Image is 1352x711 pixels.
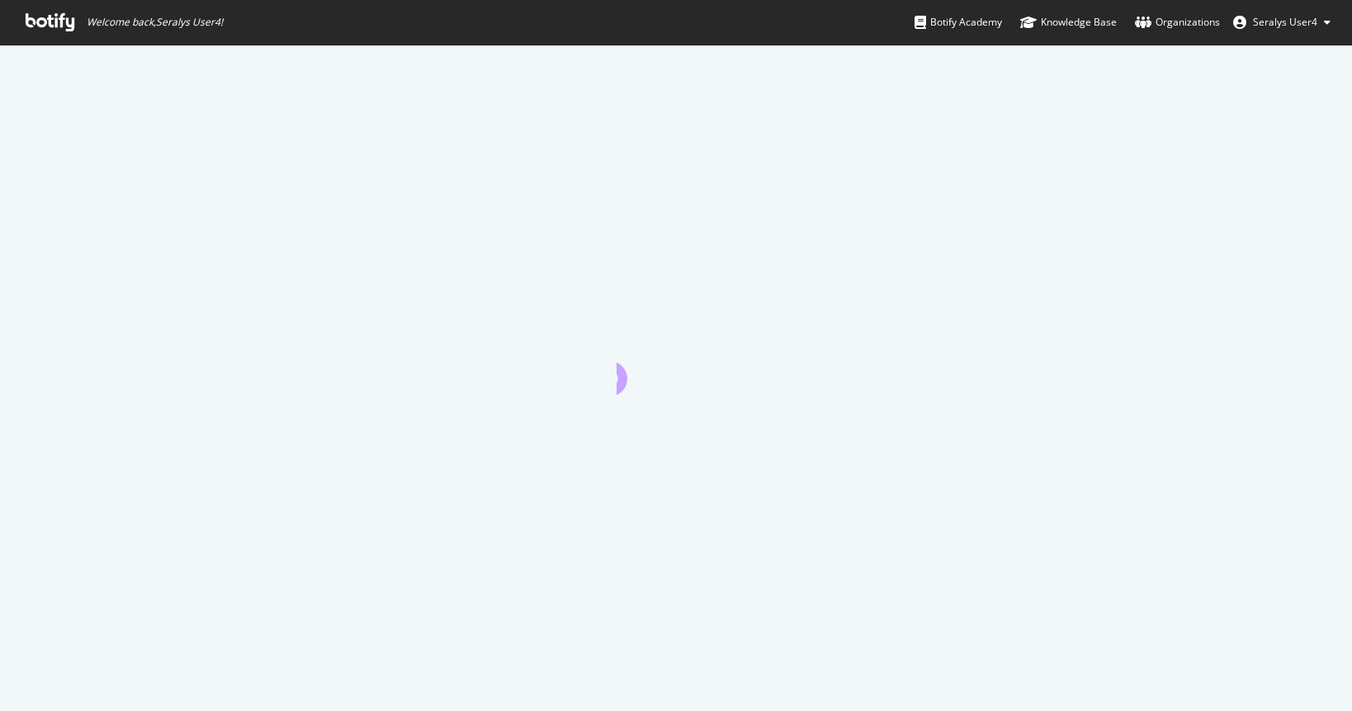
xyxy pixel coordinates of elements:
span: Seralys User4 [1253,15,1317,29]
div: animation [617,335,735,395]
div: Botify Academy [915,14,1002,31]
button: Seralys User4 [1220,9,1344,36]
div: Knowledge Base [1020,14,1117,31]
div: Organizations [1135,14,1220,31]
span: Welcome back, Seralys User4 ! [87,16,223,29]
